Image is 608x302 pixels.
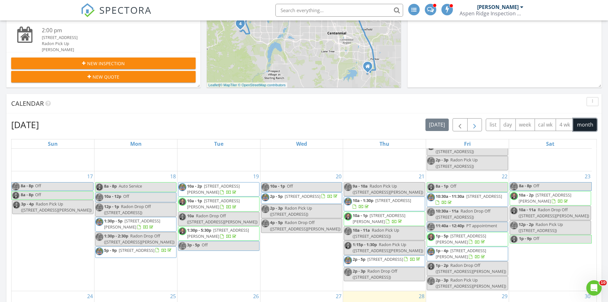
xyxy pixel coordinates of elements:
[510,221,518,229] img: upsdated_headshot_2.jpg
[94,171,177,291] td: Go to August 18, 2025
[586,280,602,296] iframe: Intercom live chat
[11,118,39,131] h2: [DATE]
[353,227,370,233] span: 10a - 11a
[436,157,448,163] span: 2p - 3p
[427,233,435,241] img: screen_shot_20220111_at_2.52.21_pm.png
[178,183,186,191] img: upsdated_headshot_2.jpg
[86,291,94,301] a: Go to August 24, 2025
[270,193,283,199] span: 2p - 5p
[436,183,448,189] span: 8a - 1p
[417,171,426,182] a: Go to August 21, 2025
[436,248,486,259] span: [STREET_ADDRESS][PERSON_NAME]
[375,197,411,203] span: [STREET_ADDRESS]
[427,157,435,165] img: upsdated_headshot_2.jpg
[187,198,202,204] span: 10a - 1p
[238,83,286,87] a: © OpenStreetMap contributors
[344,268,352,276] img: upsdated_headshot_2.jpg
[436,248,486,259] a: 1p - 4p [STREET_ADDRESS][PERSON_NAME]
[12,191,20,199] img: screen_shot_20220111_at_2.52.21_pm.png
[427,193,435,201] img: upsdated_headshot_2.jpg
[261,220,269,228] img: upsdated_headshot_2.jpg
[261,193,269,201] img: upsdated_headshot_2.jpg
[519,221,563,233] span: Radon Pick Up ([STREET_ADDRESS])
[519,182,532,190] span: 8a - 8p
[129,139,143,148] a: Monday
[240,23,244,27] div: 17 Blue Sage, Littleton, CO 80127
[119,183,142,189] span: Auto Service
[353,183,423,195] span: Radon Pick Up ([STREET_ADDRESS][PERSON_NAME])
[519,192,534,198] span: 10a - 2p
[104,218,123,224] span: 1:30p - 5p
[178,227,186,235] img: screen_shot_20220111_at_2.52.21_pm.png
[535,119,556,131] button: cal wk
[436,193,502,205] a: 10:30a - 11:30a [STREET_ADDRESS]
[460,10,523,17] div: Aspen Ridge Inspection Services LLC
[436,233,486,245] a: 1p - 5p [STREET_ADDRESS][PERSON_NAME]
[11,58,196,69] button: New Inspection
[427,208,435,216] img: upsdated_headshot_2.jpg
[467,118,482,131] button: Next month
[583,171,592,182] a: Go to August 23, 2025
[295,139,308,148] a: Wednesday
[463,139,472,148] a: Friday
[427,248,435,256] img: upsdated_headshot_2.jpg
[453,118,468,131] button: Previous month
[510,235,518,243] img: screen_shot_20220111_at_2.52.21_pm.png
[353,183,368,189] span: 9a - 10a
[12,182,20,190] img: upsdated_headshot_2.jpg
[573,119,597,131] button: month
[187,183,240,195] a: 10a - 2p [STREET_ADDRESS][PERSON_NAME]
[275,4,403,17] input: Search everything...
[260,171,343,291] td: Go to August 20, 2025
[450,183,456,189] span: Off
[178,198,186,206] img: screen_shot_20220111_at_2.52.21_pm.png
[95,193,103,201] img: upsdated_headshot_2.jpg
[436,143,478,154] span: Radon Pick Up ([STREET_ADDRESS])
[270,205,283,211] span: 2p - 3p
[252,171,260,182] a: Go to August 19, 2025
[187,213,258,225] span: Radon Drop Off ([STREET_ADDRESS][PERSON_NAME])
[353,242,377,247] span: 1:15p - 1:30p
[178,182,259,197] a: 10a - 2p [STREET_ADDRESS][PERSON_NAME]
[344,183,352,191] img: upsdated_headshot_2.jpg
[95,217,176,231] a: 1:30p - 5p [STREET_ADDRESS][PERSON_NAME]
[368,66,372,70] div: 12788 Trejo Circle, Parker Colorado 80134
[436,262,448,268] span: 1p - 2p
[344,242,352,250] img: screen_shot_20220111_at_2.52.21_pm.png
[344,256,352,264] img: upsdated_headshot_2.jpg
[367,256,403,262] span: [STREET_ADDRESS]
[510,191,591,205] a: 10a - 2p [STREET_ADDRESS][PERSON_NAME]
[177,171,260,291] td: Go to August 19, 2025
[510,207,518,215] img: screen_shot_20220111_at_2.52.21_pm.png
[270,220,341,231] span: Radon Drop Off ([STREET_ADDRESS][PERSON_NAME])
[178,197,259,211] a: 10a - 1p [STREET_ADDRESS][PERSON_NAME]
[353,197,411,209] a: 10a - 1:30p [STREET_ADDRESS]
[42,41,180,47] div: Radon Pick Up
[344,212,425,226] a: 10a - 1p [STREET_ADDRESS][PERSON_NAME]
[11,27,196,65] a: 2:00 pm [STREET_ADDRESS] Radon Pick Up [PERSON_NAME] 21 minutes drive time 9.3 miles
[343,171,426,291] td: Go to August 21, 2025
[436,233,448,239] span: 1p - 5p
[261,183,269,191] img: upsdated_headshot_2.jpg
[353,256,421,262] a: 2p - 5p [STREET_ADDRESS]
[599,280,607,285] span: 10
[509,171,592,291] td: Go to August 23, 2025
[436,277,448,283] span: 2p - 3p
[99,3,152,17] span: SPECTORA
[42,47,180,53] div: [PERSON_NAME]
[519,221,534,227] span: 12p - 2p
[81,9,152,22] a: SPECTORA
[178,242,186,250] img: upsdated_headshot_2.jpg
[86,171,94,182] a: Go to August 17, 2025
[466,193,502,199] span: [STREET_ADDRESS]
[583,291,592,301] a: Go to August 30, 2025
[270,220,283,225] span: 4p - 5p
[510,182,518,190] img: upsdated_headshot_2.jpg
[207,82,287,88] div: |
[519,235,532,243] span: 1p - 9p
[104,218,160,230] a: 1:30p - 5p [STREET_ADDRESS][PERSON_NAME]
[515,119,535,131] button: week
[425,119,449,131] button: [DATE]
[427,192,508,207] a: 10:30a - 11:30a [STREET_ADDRESS]
[519,192,571,204] a: 10a - 2p [STREET_ADDRESS][PERSON_NAME]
